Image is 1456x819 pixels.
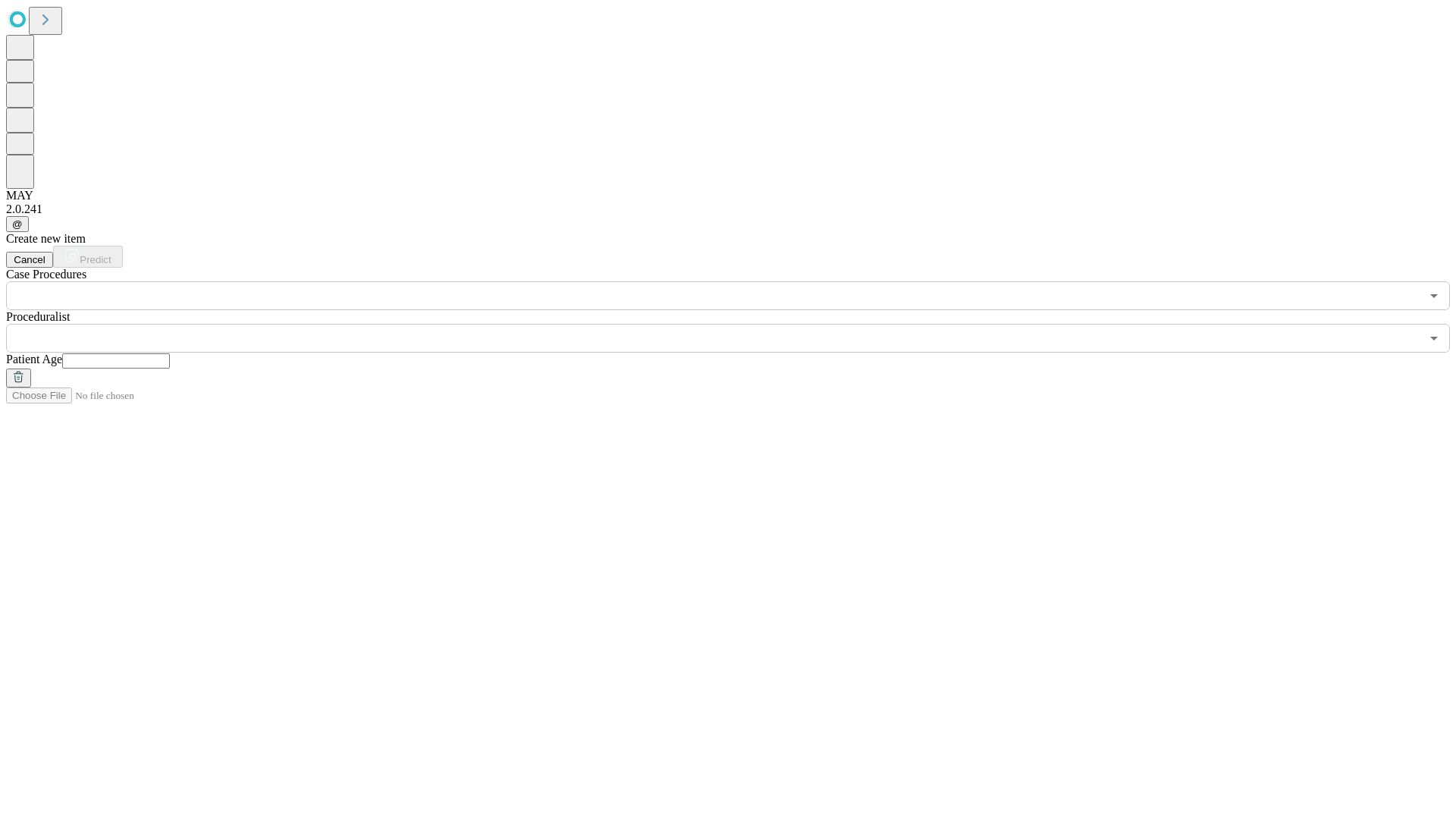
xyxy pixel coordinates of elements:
[1423,285,1445,306] button: Open
[6,353,62,366] span: Patient Age
[6,202,1450,216] div: 2.0.241
[6,216,29,232] button: @
[14,254,45,265] span: Cancel
[53,246,123,268] button: Predict
[12,218,23,230] span: @
[6,310,70,323] span: Proceduralist
[6,252,53,268] button: Cancel
[6,189,1450,202] div: MAY
[6,232,86,245] span: Create new item
[80,254,111,265] span: Predict
[1423,328,1445,349] button: Open
[6,268,86,281] span: Scheduled Procedure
